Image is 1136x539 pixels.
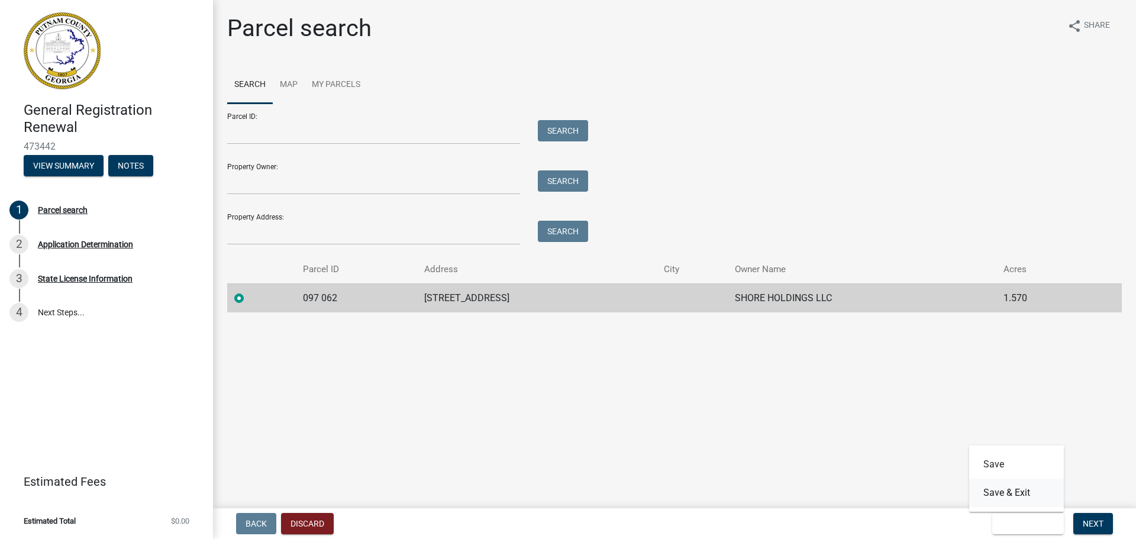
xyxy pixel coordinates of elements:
[969,479,1064,507] button: Save & Exit
[38,275,133,283] div: State License Information
[969,450,1064,479] button: Save
[171,517,189,525] span: $0.00
[1067,19,1082,33] i: share
[538,120,588,141] button: Search
[538,170,588,192] button: Search
[996,256,1087,283] th: Acres
[273,66,305,104] a: Map
[24,155,104,176] button: View Summary
[1058,14,1119,37] button: shareShare
[108,162,153,171] wm-modal-confirm: Notes
[417,283,657,312] td: [STREET_ADDRESS]
[24,517,76,525] span: Estimated Total
[9,201,28,220] div: 1
[296,256,417,283] th: Parcel ID
[24,162,104,171] wm-modal-confirm: Summary
[227,14,372,43] h1: Parcel search
[996,283,1087,312] td: 1.570
[24,12,101,89] img: Putnam County, Georgia
[24,141,189,152] span: 473442
[728,283,996,312] td: SHORE HOLDINGS LLC
[9,269,28,288] div: 3
[969,446,1064,512] div: Save & Exit
[657,256,728,283] th: City
[24,102,204,136] h4: General Registration Renewal
[9,303,28,322] div: 4
[992,513,1064,534] button: Save & Exit
[296,283,417,312] td: 097 062
[246,519,267,528] span: Back
[1073,513,1113,534] button: Next
[417,256,657,283] th: Address
[108,155,153,176] button: Notes
[728,256,996,283] th: Owner Name
[538,221,588,242] button: Search
[1002,519,1047,528] span: Save & Exit
[305,66,367,104] a: My Parcels
[1083,519,1103,528] span: Next
[227,66,273,104] a: Search
[9,235,28,254] div: 2
[236,513,276,534] button: Back
[9,470,194,493] a: Estimated Fees
[281,513,334,534] button: Discard
[38,206,88,214] div: Parcel search
[1084,19,1110,33] span: Share
[38,240,133,248] div: Application Determination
